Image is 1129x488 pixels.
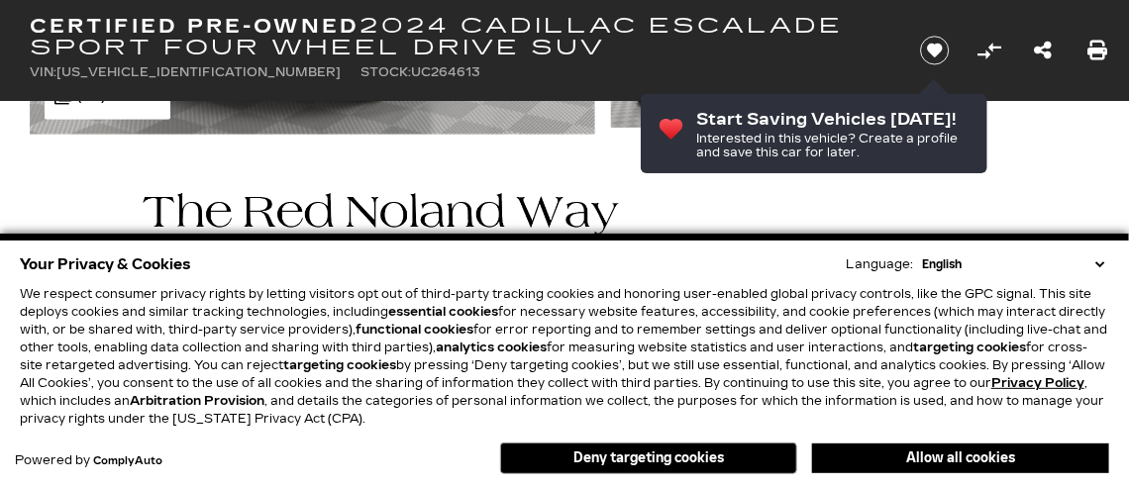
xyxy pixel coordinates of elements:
[917,255,1109,273] select: Language Select
[93,455,162,467] a: ComplyAuto
[991,376,1084,390] a: Privacy Policy
[20,285,1109,428] p: We respect consumer privacy rights by letting visitors opt out of third-party tracking cookies an...
[360,65,411,79] span: Stock:
[913,341,1026,354] strong: targeting cookies
[411,65,480,79] span: UC264613
[812,443,1109,473] button: Allow all cookies
[846,258,913,270] div: Language:
[356,323,473,337] strong: functional cookies
[20,250,191,278] span: Your Privacy & Cookies
[913,35,957,66] button: Save vehicle
[130,394,264,408] strong: Arbitration Provision
[56,65,341,79] span: [US_VEHICLE_IDENTIFICATION_NUMBER]
[283,358,396,372] strong: targeting cookies
[30,14,359,38] strong: Certified Pre-Owned
[30,15,888,58] h1: 2024 Cadillac Escalade Sport Four Wheel Drive SUV
[1087,37,1107,64] a: Print this Certified Pre-Owned 2024 Cadillac Escalade Sport Four Wheel Drive SUV
[30,65,56,79] span: VIN:
[436,341,547,354] strong: analytics cookies
[15,454,162,467] div: Powered by
[975,36,1004,65] button: Compare vehicle
[1034,37,1052,64] a: Share this Certified Pre-Owned 2024 Cadillac Escalade Sport Four Wheel Drive SUV
[500,442,797,474] button: Deny targeting cookies
[388,305,498,319] strong: essential cookies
